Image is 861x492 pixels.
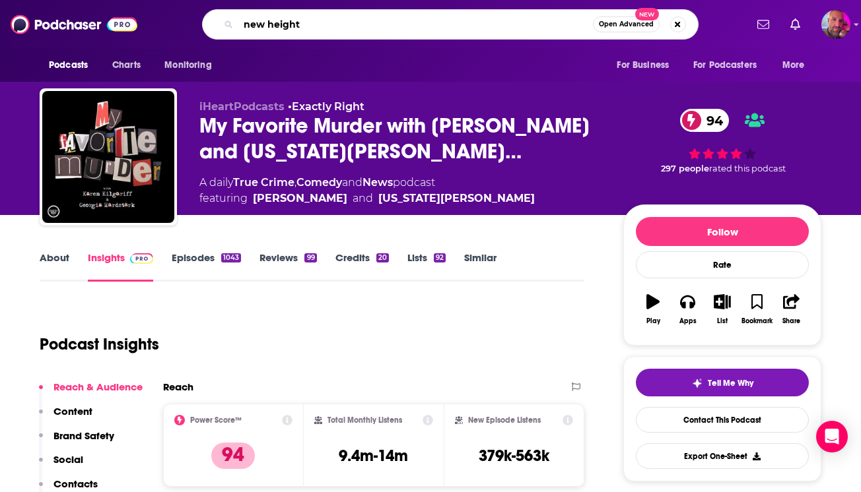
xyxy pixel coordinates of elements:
[434,253,446,262] div: 92
[39,429,114,454] button: Brand Safety
[233,176,294,189] a: True Crime
[623,100,821,183] div: 94 297 peoplerated this podcast
[593,16,660,32] button: Open AdvancedNew
[775,286,809,333] button: Share
[692,378,703,388] img: tell me why sparkle
[39,381,143,405] button: Reach & Audience
[327,415,402,425] h2: Total Monthly Listens
[693,56,757,75] span: For Podcasters
[740,286,774,333] button: Bookmark
[636,443,809,469] button: Export One-Sheet
[40,334,159,354] h1: Podcast Insights
[636,369,809,396] button: tell me why sparkleTell Me Why
[353,191,373,206] span: and
[104,53,149,78] a: Charts
[680,109,730,132] a: 94
[199,175,535,206] div: A daily podcast
[599,21,654,28] span: Open Advanced
[693,109,730,132] span: 94
[708,378,753,388] span: Tell Me Why
[670,286,705,333] button: Apps
[202,9,699,40] div: Search podcasts, credits, & more...
[661,164,709,173] span: 297 people
[190,415,242,425] h2: Power Score™
[816,421,848,452] div: Open Intercom Messenger
[821,10,850,39] button: Show profile menu
[53,453,83,466] p: Social
[112,56,141,75] span: Charts
[342,176,362,189] span: and
[607,53,685,78] button: open menu
[211,443,255,469] p: 94
[464,251,497,282] a: Similar
[88,251,153,282] a: InsightsPodchaser Pro
[376,253,389,262] div: 20
[709,164,786,173] span: rated this podcast
[636,286,670,333] button: Play
[53,381,143,393] p: Reach & Audience
[773,53,821,78] button: open menu
[163,381,193,393] h2: Reach
[785,13,806,36] a: Show notifications dropdown
[362,176,393,189] a: News
[259,251,316,282] a: Reviews99
[42,91,174,223] img: My Favorite Murder with Karen Kilgariff and Georgia Hardstark
[253,191,347,206] a: Karen Kilgariff
[679,317,697,325] div: Apps
[304,253,316,262] div: 99
[752,13,775,36] a: Show notifications dropdown
[292,100,364,113] a: Exactly Right
[335,251,389,282] a: Credits20
[636,251,809,278] div: Rate
[821,10,850,39] img: User Profile
[636,217,809,246] button: Follow
[40,251,69,282] a: About
[705,286,740,333] button: List
[172,251,241,282] a: Episodes1043
[11,12,137,37] img: Podchaser - Follow, Share and Rate Podcasts
[617,56,669,75] span: For Business
[155,53,228,78] button: open menu
[821,10,850,39] span: Logged in as Superquattrone
[468,415,541,425] h2: New Episode Listens
[717,317,728,325] div: List
[49,56,88,75] span: Podcasts
[199,100,285,113] span: iHeartPodcasts
[782,317,800,325] div: Share
[294,176,296,189] span: ,
[53,405,92,417] p: Content
[288,100,364,113] span: •
[296,176,342,189] a: Comedy
[741,317,773,325] div: Bookmark
[221,253,241,262] div: 1043
[238,14,593,35] input: Search podcasts, credits, & more...
[53,477,98,490] p: Contacts
[635,8,659,20] span: New
[164,56,211,75] span: Monitoring
[685,53,776,78] button: open menu
[646,317,660,325] div: Play
[782,56,805,75] span: More
[130,253,153,264] img: Podchaser Pro
[378,191,535,206] a: Georgia Hardstark
[479,446,549,466] h3: 379k-563k
[339,446,408,466] h3: 9.4m-14m
[199,191,535,206] span: featuring
[636,407,809,433] a: Contact This Podcast
[40,53,105,78] button: open menu
[53,429,114,442] p: Brand Safety
[39,453,83,477] button: Social
[39,405,92,429] button: Content
[407,251,446,282] a: Lists92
